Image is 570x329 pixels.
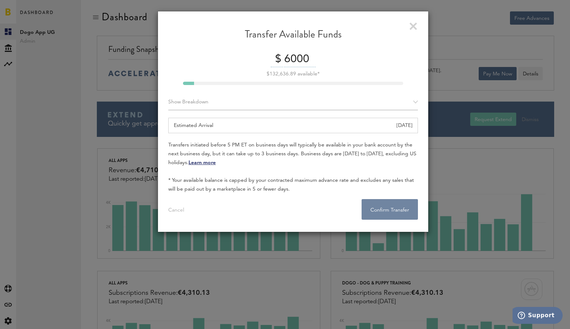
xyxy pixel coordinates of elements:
[168,28,418,47] div: Transfer Available Funds
[397,118,412,133] div: [DATE]
[168,118,418,133] div: Estimated Arrival
[362,199,418,220] button: Confirm Transfer
[168,94,418,110] div: Breakdown
[159,199,193,220] button: Cancel
[168,71,418,77] div: $132,636.89 available*
[189,160,216,165] a: Learn more
[271,52,281,67] div: $
[168,99,181,105] span: Show
[168,141,418,194] div: Transfers initiated before 5 PM ET on business days will typically be available in your bank acco...
[513,307,563,325] iframe: Opens a widget where you can find more information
